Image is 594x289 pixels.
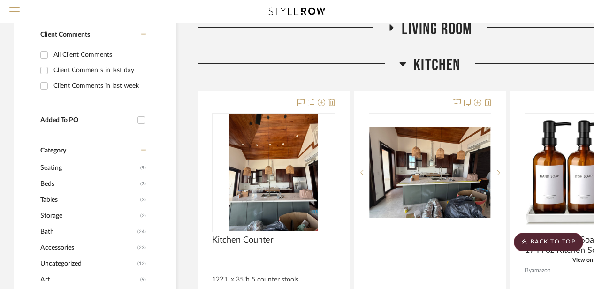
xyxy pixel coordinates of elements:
span: By [525,266,532,275]
span: Accessories [40,240,135,256]
span: Beds [40,176,138,192]
span: Client Comments [40,31,90,38]
span: Storage [40,208,138,224]
span: (12) [137,256,146,271]
span: (9) [140,160,146,175]
div: 0 [369,114,491,232]
scroll-to-top-button: BACK TO TOP [514,233,583,251]
span: (2) [140,208,146,223]
span: Tables [40,192,138,208]
div: Client Comments in last week [53,78,144,93]
div: All Client Comments [53,47,144,62]
img: null [370,127,491,218]
span: Category [40,147,66,155]
span: Seating [40,160,138,176]
span: (3) [140,176,146,191]
span: amazon [532,266,551,275]
span: Uncategorized [40,256,135,272]
span: (24) [137,224,146,239]
div: Added To PO [40,116,133,124]
span: (3) [140,192,146,207]
span: Living Room [402,19,472,39]
div: Client Comments in last day [53,63,144,78]
span: (9) [140,272,146,287]
span: Kitchen [413,55,460,76]
span: Bath [40,224,135,240]
span: (23) [137,240,146,255]
span: Kitchen Counter [212,235,274,245]
span: View on [572,257,593,263]
img: Kitchen Counter [229,114,318,231]
span: Art [40,272,138,288]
